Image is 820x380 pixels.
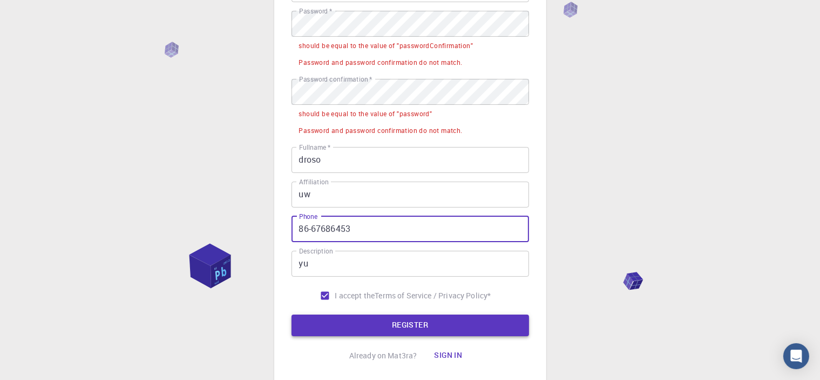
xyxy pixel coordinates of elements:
div: Open Intercom Messenger [783,343,809,369]
div: should be equal to the value of "passwordConfirmation" [299,41,473,51]
label: Password [299,6,332,16]
button: Sign in [425,345,471,366]
div: Password and password confirmation do not match. [299,125,463,136]
label: Phone [299,212,317,221]
div: should be equal to the value of "password" [299,109,432,119]
label: Description [299,246,333,256]
label: Affiliation [299,177,328,186]
label: Password confirmation [299,75,372,84]
div: Password and password confirmation do not match. [299,57,463,68]
a: Terms of Service / Privacy Policy* [375,290,491,301]
button: REGISTER [292,315,529,336]
span: I accept the [335,290,375,301]
label: Fullname [299,143,330,152]
p: Already on Mat3ra? [349,350,417,361]
p: Terms of Service / Privacy Policy * [375,290,491,301]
